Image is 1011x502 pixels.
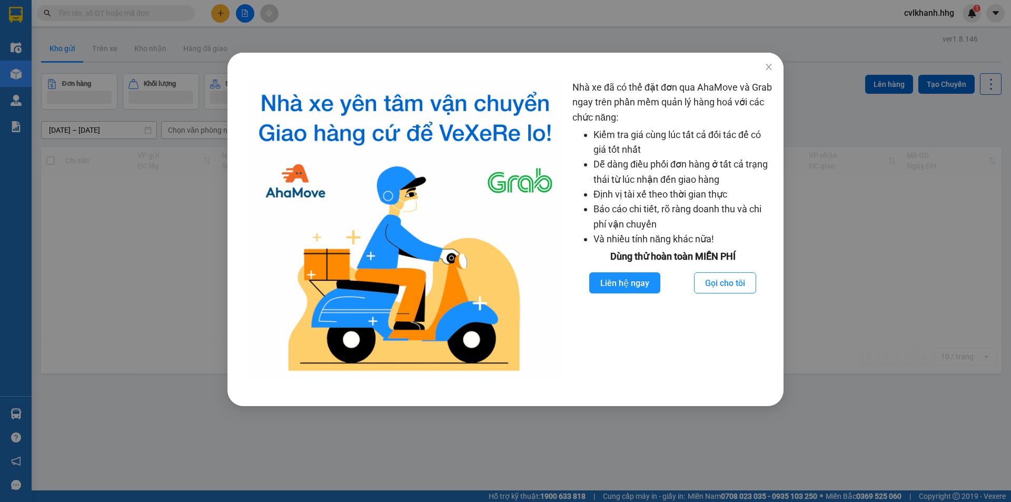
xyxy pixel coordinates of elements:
button: Gọi cho tôi [694,272,756,293]
span: Gọi cho tôi [705,277,745,290]
img: logo [246,80,564,380]
li: Dễ dàng điều phối đơn hàng ở tất cả trạng thái từ lúc nhận đến giao hàng [593,157,773,187]
div: Nhà xe đã có thể đặt đơn qua AhaMove và Grab ngay trên phần mềm quản lý hàng hoá với các chức năng: [572,80,773,380]
li: Kiểm tra giá cùng lúc tất cả đối tác để có giá tốt nhất [593,127,773,158]
li: Và nhiều tính năng khác nữa! [593,232,773,247]
li: Định vị tài xế theo thời gian thực [593,187,773,202]
span: close [765,63,773,71]
span: Liên hệ ngay [600,277,649,290]
button: Liên hệ ngay [589,272,660,293]
li: Báo cáo chi tiết, rõ ràng doanh thu và chi phí vận chuyển [593,202,773,232]
div: Dùng thử hoàn toàn MIỄN PHÍ [572,249,773,264]
button: Close [754,53,784,82]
